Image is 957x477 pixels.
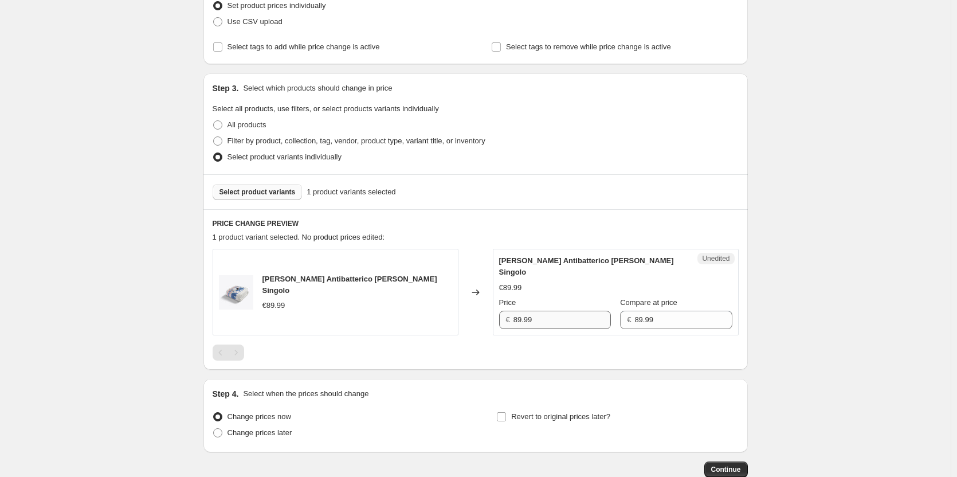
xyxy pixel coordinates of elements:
[219,187,296,197] span: Select product variants
[243,388,368,400] p: Select when the prices should change
[511,412,610,421] span: Revert to original prices later?
[228,120,266,129] span: All products
[213,104,439,113] span: Select all products, use filters, or select products variants individually
[262,275,437,295] span: [PERSON_NAME] Antibatterico [PERSON_NAME] Singolo
[228,1,326,10] span: Set product prices individually
[506,315,510,324] span: €
[219,275,253,310] img: 16947Y-ga_01-scaldasonno-adapto-cotone-antibatterico-orsi-singolo_80x.jpg
[228,136,485,145] span: Filter by product, collection, tag, vendor, product type, variant title, or inventory
[213,233,385,241] span: 1 product variant selected. No product prices edited:
[228,428,292,437] span: Change prices later
[499,298,516,307] span: Price
[213,83,239,94] h2: Step 3.
[702,254,729,263] span: Unedited
[711,465,741,474] span: Continue
[213,219,739,228] h6: PRICE CHANGE PREVIEW
[228,412,291,421] span: Change prices now
[213,345,244,361] nav: Pagination
[627,315,631,324] span: €
[228,17,283,26] span: Use CSV upload
[620,298,677,307] span: Compare at price
[499,256,674,276] span: [PERSON_NAME] Antibatterico [PERSON_NAME] Singolo
[307,186,395,198] span: 1 product variants selected
[506,42,671,51] span: Select tags to remove while price change is active
[228,42,380,51] span: Select tags to add while price change is active
[243,83,392,94] p: Select which products should change in price
[213,184,303,200] button: Select product variants
[228,153,342,161] span: Select product variants individually
[262,300,285,311] div: €89.99
[499,282,522,294] div: €89.99
[213,388,239,400] h2: Step 4.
